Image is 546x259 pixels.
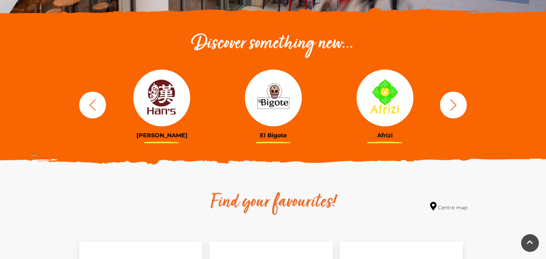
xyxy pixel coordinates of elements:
a: Afrizi [334,70,435,139]
h2: Find your favourites! [143,191,403,214]
h3: Afrizi [334,132,435,139]
h2: Discover something new... [76,33,470,55]
a: [PERSON_NAME] [111,70,212,139]
a: El Bigote [223,70,324,139]
h3: El Bigote [223,132,324,139]
a: Centre map [430,202,467,211]
h3: [PERSON_NAME] [111,132,212,139]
